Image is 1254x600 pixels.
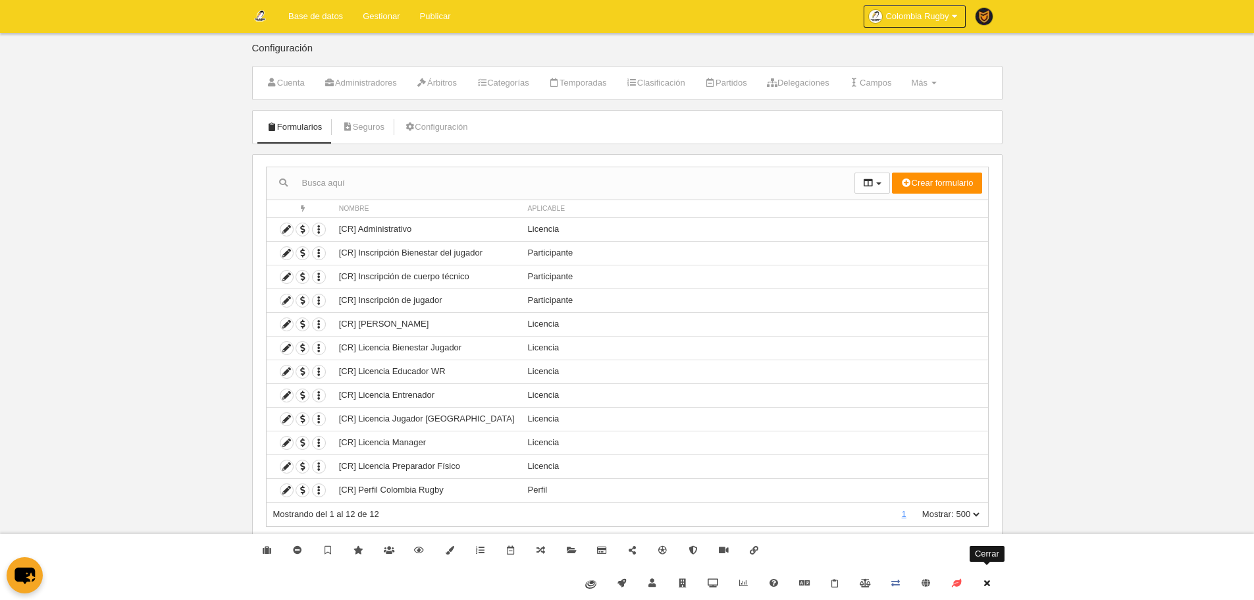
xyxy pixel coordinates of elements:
[252,8,268,24] img: Colombia Rugby
[521,454,988,478] td: Licencia
[899,509,909,519] a: 1
[332,288,521,312] td: [CR] Inscripción de jugador
[869,10,882,23] img: Oanpu9v8aySI.30x30.jpg
[976,8,993,25] img: PaK018JKw3ps.30x30.jpg
[892,173,981,194] button: Crear formulario
[332,383,521,407] td: [CR] Licencia Entrenador
[397,117,475,137] a: Configuración
[885,10,949,23] span: Colombia Rugby
[521,383,988,407] td: Licencia
[528,205,565,212] span: Aplicable
[332,407,521,431] td: [CR] Licencia Jugador [GEOGRAPHIC_DATA]
[521,431,988,454] td: Licencia
[7,557,43,593] button: chat-button
[864,5,965,28] a: Colombia Rugby
[842,73,899,93] a: Campos
[521,336,988,360] td: Licencia
[332,217,521,241] td: [CR] Administrativo
[521,288,988,312] td: Participante
[521,407,988,431] td: Licencia
[332,265,521,288] td: [CR] Inscripción de cuerpo técnico
[317,73,404,93] a: Administradores
[332,431,521,454] td: [CR] Licencia Manager
[332,454,521,478] td: [CR] Licencia Preparador Físico
[259,117,330,137] a: Formularios
[911,78,927,88] span: Más
[619,73,692,93] a: Clasificación
[332,336,521,360] td: [CR] Licencia Bienestar Jugador
[585,580,596,589] img: fiware.svg
[252,43,1003,66] div: Configuración
[521,360,988,383] td: Licencia
[339,205,369,212] span: Nombre
[469,73,536,93] a: Categorías
[332,312,521,336] td: [CR] [PERSON_NAME]
[542,73,614,93] a: Temporadas
[332,241,521,265] td: [CR] Inscripción Bienestar del jugador
[267,173,854,193] input: Busca aquí
[698,73,754,93] a: Partidos
[334,117,392,137] a: Seguros
[909,508,954,520] label: Mostrar:
[521,312,988,336] td: Licencia
[273,509,379,519] span: Mostrando del 1 al 12 de 12
[760,73,837,93] a: Delegaciones
[332,478,521,502] td: [CR] Perfil Colombia Rugby
[409,73,464,93] a: Árbitros
[259,73,312,93] a: Cuenta
[521,217,988,241] td: Licencia
[970,546,1005,562] div: Cerrar
[332,360,521,383] td: [CR] Licencia Educador WR
[521,478,988,502] td: Perfil
[521,265,988,288] td: Participante
[904,73,943,93] a: Más
[521,241,988,265] td: Participante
